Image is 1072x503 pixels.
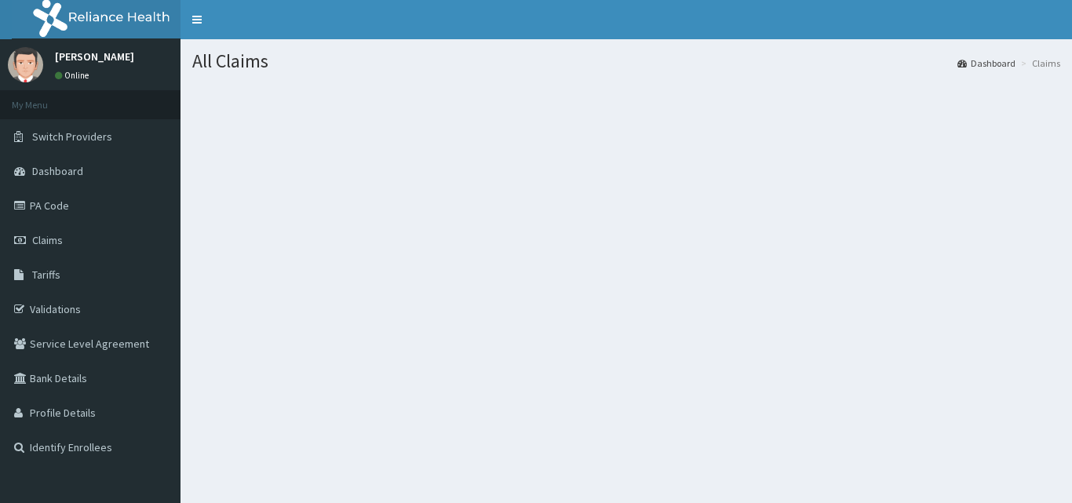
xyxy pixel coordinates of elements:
[957,56,1015,70] a: Dashboard
[32,233,63,247] span: Claims
[32,164,83,178] span: Dashboard
[55,70,93,81] a: Online
[55,51,134,62] p: [PERSON_NAME]
[192,51,1060,71] h1: All Claims
[32,268,60,282] span: Tariffs
[8,47,43,82] img: User Image
[32,129,112,144] span: Switch Providers
[1017,56,1060,70] li: Claims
